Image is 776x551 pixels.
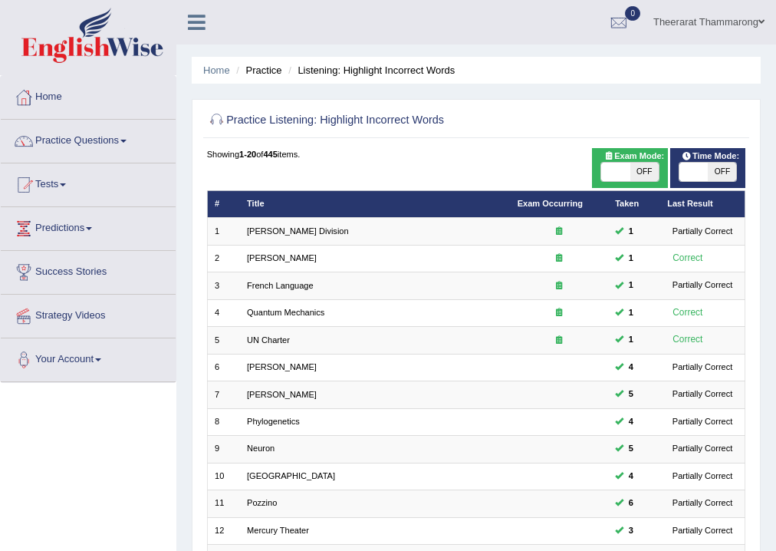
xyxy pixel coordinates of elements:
[608,190,660,217] th: Taken
[623,225,638,239] span: You can still take this question
[207,299,240,326] td: 4
[239,150,256,159] b: 1-20
[660,190,745,217] th: Last Result
[518,280,601,292] div: Exam occurring question
[1,338,176,377] a: Your Account
[240,190,511,217] th: Title
[232,63,281,78] li: Practice
[667,279,738,292] div: Partially Correct
[623,442,638,456] span: You can still take this question
[623,497,638,510] span: You can still take this question
[518,199,583,208] a: Exam Occurring
[247,335,290,345] a: UN Charter
[623,306,638,320] span: You can still take this question
[247,526,309,535] a: Mercury Theater
[247,253,317,262] a: [PERSON_NAME]
[1,163,176,202] a: Tests
[667,524,738,538] div: Partially Correct
[667,388,738,401] div: Partially Correct
[1,295,176,333] a: Strategy Videos
[207,272,240,299] td: 3
[207,218,240,245] td: 1
[207,245,240,272] td: 2
[599,150,669,163] span: Exam Mode:
[207,436,240,463] td: 9
[518,252,601,265] div: Exam occurring question
[708,163,736,181] span: OFF
[207,408,240,435] td: 8
[667,361,738,374] div: Partially Correct
[623,470,638,483] span: You can still take this question
[667,442,738,456] div: Partially Correct
[623,524,638,538] span: You can still take this question
[630,163,659,181] span: OFF
[625,6,640,21] span: 0
[623,279,638,292] span: You can still take this question
[667,332,708,348] div: Correct
[207,327,240,354] td: 5
[1,251,176,289] a: Success Stories
[1,76,176,114] a: Home
[247,444,275,453] a: Neuron
[207,111,541,130] h2: Practice Listening: Highlight Incorrect Words
[1,207,176,246] a: Predictions
[623,415,638,429] span: You can still take this question
[623,333,638,347] span: You can still take this question
[623,252,638,266] span: You can still take this question
[518,307,601,319] div: Exam occurring question
[592,148,667,188] div: Show exams occurring in exams
[247,417,300,426] a: Phylogenetics
[207,490,240,517] td: 11
[247,471,335,480] a: [GEOGRAPHIC_DATA]
[284,63,455,78] li: Listening: Highlight Incorrect Words
[263,150,277,159] b: 445
[247,308,324,317] a: Quantum Mechanics
[518,226,601,238] div: Exam occurring question
[247,226,349,236] a: [PERSON_NAME] Division
[667,470,738,483] div: Partially Correct
[207,381,240,408] td: 7
[676,150,744,163] span: Time Mode:
[623,361,638,374] span: You can still take this question
[247,281,314,290] a: French Language
[247,362,317,371] a: [PERSON_NAME]
[207,190,240,217] th: #
[203,64,230,76] a: Home
[247,498,277,507] a: Pozzino
[207,517,240,544] td: 12
[667,497,738,510] div: Partially Correct
[667,415,738,429] div: Partially Correct
[667,305,708,321] div: Correct
[207,354,240,381] td: 6
[1,120,176,158] a: Practice Questions
[247,390,317,399] a: [PERSON_NAME]
[518,335,601,347] div: Exam occurring question
[667,225,738,239] div: Partially Correct
[207,148,746,160] div: Showing of items.
[623,388,638,401] span: You can still take this question
[207,463,240,490] td: 10
[667,251,708,266] div: Correct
